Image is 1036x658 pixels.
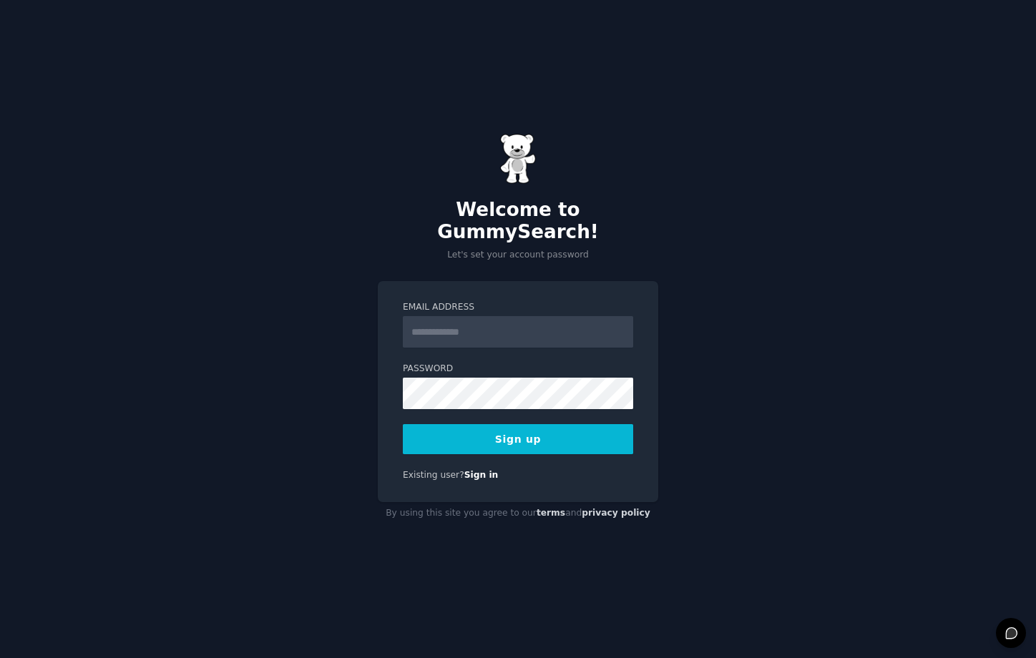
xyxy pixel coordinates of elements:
label: Password [403,363,633,375]
div: By using this site you agree to our and [378,502,658,525]
label: Email Address [403,301,633,314]
a: privacy policy [582,508,650,518]
p: Let's set your account password [378,249,658,262]
img: Gummy Bear [500,134,536,184]
a: terms [537,508,565,518]
h2: Welcome to GummySearch! [378,199,658,244]
button: Sign up [403,424,633,454]
span: Existing user? [403,470,464,480]
a: Sign in [464,470,499,480]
